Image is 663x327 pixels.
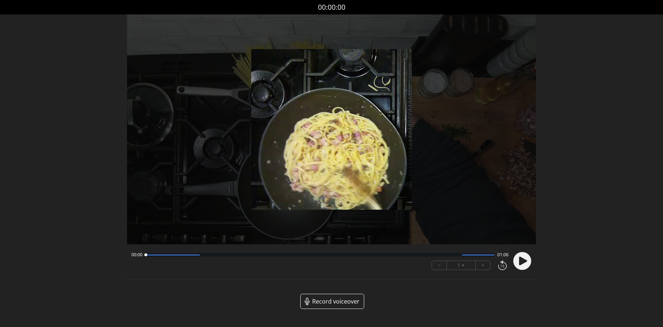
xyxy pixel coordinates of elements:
button: + [476,261,490,270]
div: 1 × [447,261,476,270]
span: 00:00 [131,252,143,258]
img: Poster Image [251,49,412,210]
span: Record voiceover [312,297,359,306]
a: 00:00:00 [318,2,345,13]
a: Record voiceover [300,294,364,309]
span: 01:06 [497,252,509,258]
button: − [432,261,447,270]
